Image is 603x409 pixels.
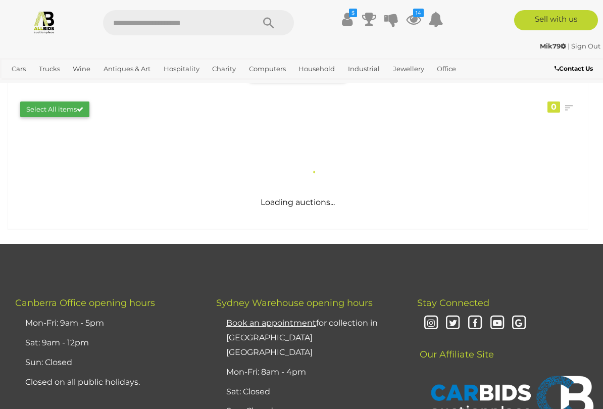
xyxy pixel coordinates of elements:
[413,9,424,17] i: 14
[547,101,560,113] div: 0
[32,10,56,34] img: Allbids.com.au
[23,314,191,333] li: Mon-Fri: 9am - 5pm
[555,65,593,72] b: Contact Us
[69,61,94,77] a: Wine
[226,318,316,328] u: Book an appointment
[226,318,378,357] a: Book an appointmentfor collection in [GEOGRAPHIC_DATA] [GEOGRAPHIC_DATA]
[41,77,121,94] a: [GEOGRAPHIC_DATA]
[216,297,373,309] span: Sydney Warehouse opening hours
[294,61,339,77] a: Household
[433,61,460,77] a: Office
[466,315,484,332] i: Facebook
[160,61,204,77] a: Hospitality
[555,63,595,74] a: Contact Us
[406,10,421,28] a: 14
[344,61,384,77] a: Industrial
[8,77,36,94] a: Sports
[571,42,600,50] a: Sign Out
[23,373,191,392] li: Closed on all public holidays.
[488,315,506,332] i: Youtube
[514,10,598,30] a: Sell with us
[511,315,528,332] i: Google
[35,61,64,77] a: Trucks
[224,363,392,382] li: Mon-Fri: 8am - 4pm
[245,61,290,77] a: Computers
[243,10,294,35] button: Search
[540,42,566,50] strong: Mik79
[339,10,355,28] a: $
[23,333,191,353] li: Sat: 9am - 12pm
[568,42,570,50] span: |
[208,61,240,77] a: Charity
[23,353,191,373] li: Sun: Closed
[224,382,392,402] li: Sat: Closed
[20,101,89,117] button: Select All items
[389,61,428,77] a: Jewellery
[8,61,30,77] a: Cars
[349,9,357,17] i: $
[99,61,155,77] a: Antiques & Art
[444,315,462,332] i: Twitter
[417,297,489,309] span: Stay Connected
[540,42,568,50] a: Mik79
[15,297,155,309] span: Canberra Office opening hours
[422,315,440,332] i: Instagram
[417,334,494,360] span: Our Affiliate Site
[261,197,335,207] span: Loading auctions...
